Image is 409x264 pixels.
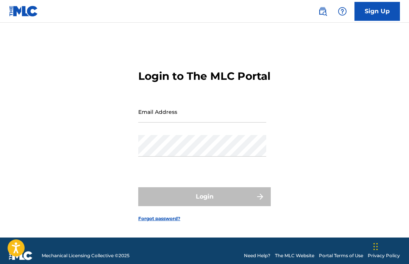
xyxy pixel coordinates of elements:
[368,252,400,259] a: Privacy Policy
[338,7,347,16] img: help
[9,251,33,260] img: logo
[9,6,38,17] img: MLC Logo
[318,7,327,16] img: search
[244,252,270,259] a: Need Help?
[373,235,378,258] div: Drag
[371,228,409,264] iframe: Chat Widget
[42,252,130,259] span: Mechanical Licensing Collective © 2025
[275,252,314,259] a: The MLC Website
[335,4,350,19] div: Help
[319,252,363,259] a: Portal Terms of Use
[138,70,270,83] h3: Login to The MLC Portal
[354,2,400,21] a: Sign Up
[138,215,180,222] a: Forgot password?
[315,4,330,19] a: Public Search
